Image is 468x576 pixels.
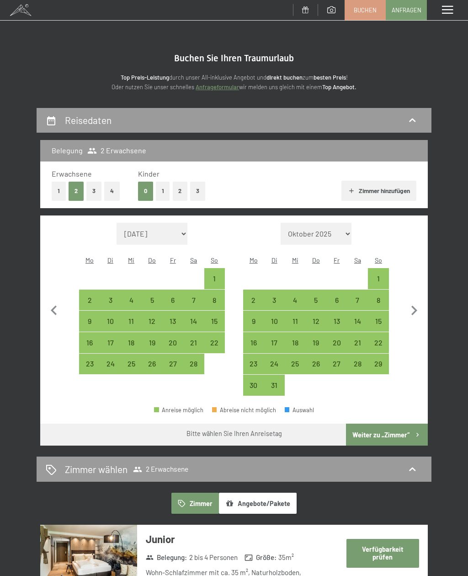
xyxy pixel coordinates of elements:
div: Tue Mar 31 2026 [264,375,285,396]
h3: Belegung [52,145,83,156]
button: Zimmer hinzufügen [341,181,416,201]
div: 2 [244,296,263,316]
abbr: Freitag [170,256,176,264]
div: Wed Mar 04 2026 [285,290,306,311]
div: 24 [265,360,284,379]
div: Sun Mar 29 2026 [368,354,389,375]
div: Fri Feb 27 2026 [162,354,183,375]
a: Anfrageformular [196,83,239,91]
strong: direkt buchen [266,74,303,81]
div: Fri Feb 06 2026 [162,290,183,311]
a: Buchen [345,0,385,20]
div: Anreise möglich [121,311,142,332]
div: Tue Mar 24 2026 [264,354,285,375]
span: 2 Erwachsene [133,465,188,474]
div: 14 [348,318,367,337]
div: 19 [307,339,326,358]
div: Sun Feb 08 2026 [204,290,225,311]
div: Anreise möglich [183,354,204,375]
abbr: Sonntag [375,256,382,264]
div: Anreise möglich [121,354,142,375]
div: Thu Feb 19 2026 [142,332,163,353]
div: Anreise möglich [79,332,100,353]
div: Sat Feb 28 2026 [183,354,204,375]
abbr: Samstag [190,256,197,264]
div: Thu Feb 05 2026 [142,290,163,311]
h2: Reisedaten [65,114,112,126]
div: 31 [265,382,284,401]
strong: besten Preis [314,74,346,81]
div: Bitte wählen Sie Ihren Anreisetag [186,429,282,438]
div: 16 [80,339,99,358]
div: Anreise möglich [368,268,389,289]
div: 29 [369,360,388,379]
button: 3 [190,182,205,200]
div: Fri Feb 13 2026 [162,311,183,332]
div: 27 [327,360,346,379]
div: Sun Mar 15 2026 [368,311,389,332]
div: Anreise möglich [306,311,327,332]
div: 14 [184,318,203,337]
div: Tue Mar 03 2026 [264,290,285,311]
div: Anreise möglich [100,354,121,375]
div: 4 [122,296,141,316]
span: Buchen Sie Ihren Traumurlaub [174,53,294,64]
button: Weiter zu „Zimmer“ [346,424,428,446]
div: Mon Mar 30 2026 [243,375,264,396]
div: 17 [101,339,120,358]
div: Anreise möglich [243,375,264,396]
div: 25 [122,360,141,379]
div: Anreise möglich [285,290,306,311]
abbr: Sonntag [211,256,218,264]
div: 1 [369,275,388,294]
div: Anreise möglich [79,354,100,375]
a: Anfragen [386,0,426,20]
div: 5 [143,296,162,316]
div: 15 [369,318,388,337]
div: 28 [348,360,367,379]
div: Sun Feb 22 2026 [204,332,225,353]
div: 18 [122,339,141,358]
span: 35 m² [278,553,294,562]
div: Anreise möglich [326,332,347,353]
div: 13 [327,318,346,337]
div: 19 [143,339,162,358]
div: 18 [286,339,305,358]
strong: Belegung : [146,553,187,562]
div: Sun Mar 01 2026 [368,268,389,289]
div: Anreise möglich [100,332,121,353]
div: 24 [101,360,120,379]
div: 1 [205,275,224,294]
div: Anreise möglich [100,290,121,311]
div: Anreise möglich [204,332,225,353]
button: 1 [52,182,66,200]
button: Verfügbarkeit prüfen [346,539,419,568]
div: Anreise möglich [264,375,285,396]
div: Wed Feb 04 2026 [121,290,142,311]
div: Anreise möglich [347,354,368,375]
div: Sun Feb 15 2026 [204,311,225,332]
div: Sun Mar 22 2026 [368,332,389,353]
div: Abreise nicht möglich [212,407,276,413]
abbr: Dienstag [271,256,277,264]
div: Fri Feb 20 2026 [162,332,183,353]
div: Anreise möglich [326,354,347,375]
div: 30 [244,382,263,401]
div: 25 [286,360,305,379]
div: Anreise möglich [204,268,225,289]
div: 6 [327,296,346,316]
div: Wed Mar 11 2026 [285,311,306,332]
div: Anreise möglich [204,290,225,311]
div: 7 [184,296,203,316]
div: Fri Mar 06 2026 [326,290,347,311]
div: 10 [101,318,120,337]
div: 20 [163,339,182,358]
abbr: Mittwoch [292,256,298,264]
div: Anreise möglich [183,290,204,311]
abbr: Donnerstag [312,256,320,264]
div: 23 [244,360,263,379]
span: 2 Erwachsene [87,145,146,156]
div: Thu Feb 12 2026 [142,311,163,332]
div: 10 [265,318,284,337]
div: 16 [244,339,263,358]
